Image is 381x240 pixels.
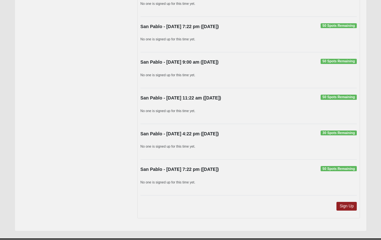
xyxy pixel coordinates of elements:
[140,145,195,149] small: No one is signed up for this time yet.
[140,73,195,77] small: No one is signed up for this time yet.
[321,131,357,136] span: 30 Spots Remaining
[140,109,195,113] small: No one is signed up for this time yet.
[140,37,195,41] small: No one is signed up for this time yet.
[140,181,195,184] small: No one is signed up for this time yet.
[140,60,219,65] strong: San Pablo - [DATE] 9:00 am ([DATE])
[140,24,219,29] strong: San Pablo - [DATE] 7:22 pm ([DATE])
[321,166,357,172] span: 50 Spots Remaining
[140,167,219,172] strong: San Pablo - [DATE] 7:22 pm ([DATE])
[321,24,357,29] span: 50 Spots Remaining
[140,2,195,6] small: No one is signed up for this time yet.
[321,59,357,64] span: 50 Spots Remaining
[140,96,221,101] strong: San Pablo - [DATE] 11:22 am ([DATE])
[140,131,219,137] strong: San Pablo - [DATE] 4:22 pm ([DATE])
[336,202,357,211] a: Sign Up
[321,95,357,100] span: 50 Spots Remaining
